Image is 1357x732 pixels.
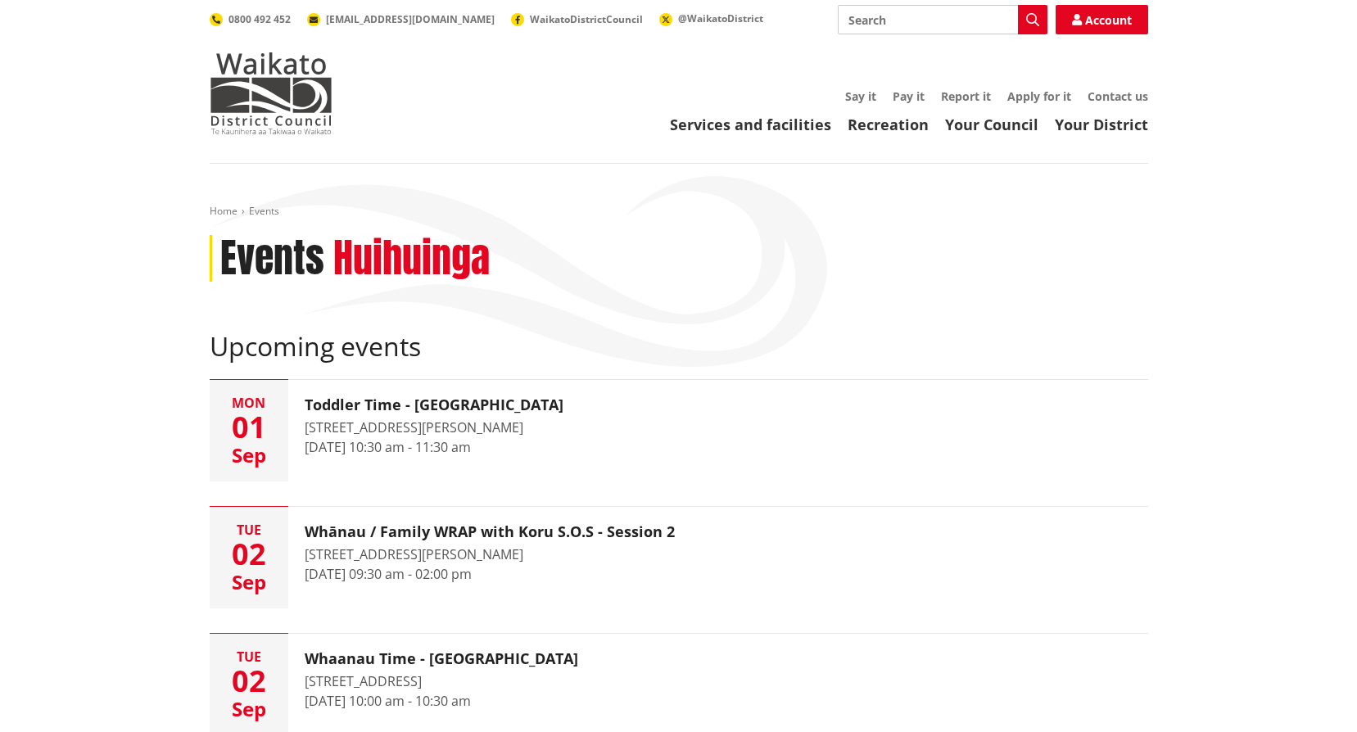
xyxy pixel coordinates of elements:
a: WaikatoDistrictCouncil [511,12,643,26]
div: Mon [210,396,288,409]
nav: breadcrumb [210,205,1148,219]
span: @WaikatoDistrict [678,11,763,25]
img: Waikato District Council - Te Kaunihera aa Takiwaa o Waikato [210,52,332,134]
a: Account [1056,5,1148,34]
span: Events [249,204,279,218]
a: Apply for it [1007,88,1071,104]
a: Recreation [848,115,929,134]
a: [EMAIL_ADDRESS][DOMAIN_NAME] [307,12,495,26]
a: Contact us [1088,88,1148,104]
a: Mon 01 Sep Toddler Time - [GEOGRAPHIC_DATA] [STREET_ADDRESS][PERSON_NAME] [DATE] 10:30 am - 11:30 am [210,380,1148,481]
div: 02 [210,540,288,569]
h2: Huihuinga [333,235,490,282]
a: Home [210,204,237,218]
h3: Toddler Time - [GEOGRAPHIC_DATA] [305,396,563,414]
a: Tue 02 Sep Whānau / Family WRAP with Koru S.O.S - Session 2 [STREET_ADDRESS][PERSON_NAME] [DATE] ... [210,507,1148,608]
h3: Whānau / Family WRAP with Koru S.O.S - Session 2 [305,523,675,541]
a: Say it [845,88,876,104]
div: Tue [210,523,288,536]
a: Your Council [945,115,1038,134]
h2: Upcoming events [210,331,1148,362]
a: 0800 492 452 [210,12,291,26]
span: 0800 492 452 [228,12,291,26]
a: @WaikatoDistrict [659,11,763,25]
div: 02 [210,666,288,696]
div: Sep [210,699,288,719]
div: Sep [210,572,288,592]
h3: Whaanau Time - [GEOGRAPHIC_DATA] [305,650,578,668]
div: [STREET_ADDRESS] [305,671,578,691]
span: WaikatoDistrictCouncil [530,12,643,26]
input: Search input [838,5,1047,34]
div: 01 [210,413,288,442]
time: [DATE] 10:00 am - 10:30 am [305,692,471,710]
time: [DATE] 10:30 am - 11:30 am [305,438,471,456]
span: [EMAIL_ADDRESS][DOMAIN_NAME] [326,12,495,26]
a: Services and facilities [670,115,831,134]
h1: Events [220,235,324,282]
time: [DATE] 09:30 am - 02:00 pm [305,565,472,583]
div: [STREET_ADDRESS][PERSON_NAME] [305,418,563,437]
a: Report it [941,88,991,104]
div: Tue [210,650,288,663]
a: Your District [1055,115,1148,134]
a: Pay it [893,88,925,104]
div: Sep [210,445,288,465]
div: [STREET_ADDRESS][PERSON_NAME] [305,544,675,564]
